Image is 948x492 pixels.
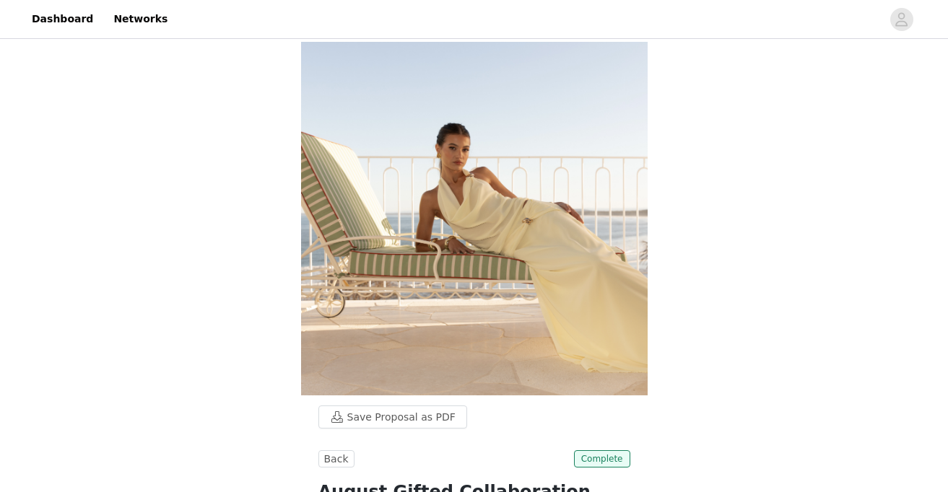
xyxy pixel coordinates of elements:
[301,42,648,395] img: campaign image
[105,3,176,35] a: Networks
[318,405,467,429] button: Save Proposal as PDF
[23,3,102,35] a: Dashboard
[895,8,908,31] div: avatar
[574,450,630,467] span: Complete
[318,450,355,467] button: Back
